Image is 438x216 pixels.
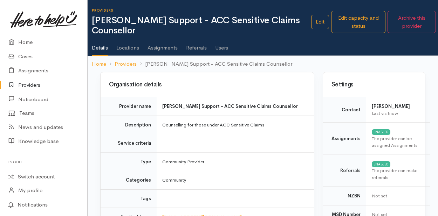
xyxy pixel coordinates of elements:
[109,81,306,88] h3: Organisation details
[215,35,228,55] a: Users
[148,35,178,55] a: Assignments
[101,171,157,190] td: Categories
[157,171,314,190] td: Community
[323,123,366,155] td: Assignments
[101,152,157,171] td: Type
[157,152,314,171] td: Community Provider
[8,157,79,167] h6: Profile
[372,161,390,167] div: ENABLED
[323,187,366,205] td: NZBN
[331,11,385,33] a: Edit capacity and status
[101,134,157,153] td: Service criteria
[388,11,436,33] button: Archive this provider
[92,60,106,68] a: Home
[389,110,398,116] time: now
[101,97,157,116] td: Provider name
[157,116,314,134] td: Counselling for those under ACC Sensitive Claims
[88,56,438,72] nav: breadcrumb
[137,60,292,68] li: [PERSON_NAME] Support - ACC Sensitive Claims Counsellor
[323,97,366,123] td: Contact
[323,155,366,187] td: Referrals
[115,60,137,68] a: Providers
[372,192,422,199] div: Not set
[372,129,390,135] div: ENABLED
[331,81,417,88] h3: Settings
[101,116,157,134] td: Description
[92,8,311,12] h6: Providers
[116,35,139,55] a: Locations
[311,15,329,29] a: Edit
[92,15,311,35] h1: [PERSON_NAME] Support - ACC Sensitive Claims Counsellor
[92,35,108,56] a: Details
[372,167,422,181] div: The provider can make referrals
[162,103,298,109] b: [PERSON_NAME] Support - ACC Sensitive Claims Counsellor
[186,35,207,55] a: Referrals
[372,110,422,117] div: Last visit
[372,135,422,149] div: The provider can be assigned Assignments
[372,103,410,109] b: [PERSON_NAME]
[101,189,157,208] td: Tags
